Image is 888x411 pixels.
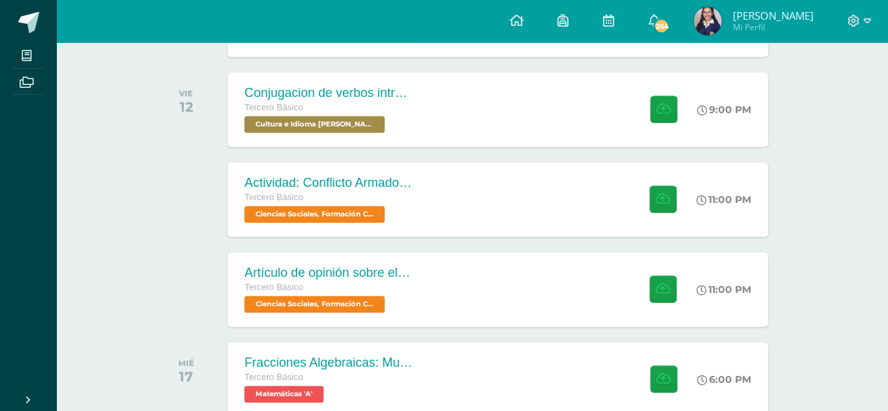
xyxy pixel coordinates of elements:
span: Matemáticas 'A' [244,386,324,403]
div: MIÉ [178,358,194,368]
div: 11:00 PM [696,283,751,296]
span: Ciencias Sociales, Formación Ciudadana e Interculturalidad 'A' [244,296,385,313]
div: 6:00 PM [697,373,751,386]
div: 12 [179,98,193,115]
span: Cultura e Idioma Maya Garífuna o Xinca 'A' [244,116,385,133]
span: Tercero Básico [244,282,303,292]
div: Conjugacion de verbos intransitivo, tiempo pasado en Kaqchikel [244,86,413,100]
span: Ciencias Sociales, Formación Ciudadana e Interculturalidad 'A' [244,206,385,223]
div: 11:00 PM [696,193,751,206]
div: Fracciones Algebraicas: Multiplicación y División [244,355,413,370]
div: Actividad: Conflicto Armado Interno [244,176,413,190]
div: 9:00 PM [697,103,751,116]
div: 17 [178,368,194,385]
div: Artículo de opinión sobre el Conflicto Armado Interno [244,266,413,280]
span: Tercero Básico [244,103,303,112]
span: Tercero Básico [244,372,303,382]
div: VIE [179,89,193,98]
span: 264 [654,18,669,34]
span: Tercero Básico [244,193,303,202]
img: c294a66c0325a60ed7b2e1b01d3b9c4f.png [694,7,722,35]
span: [PERSON_NAME] [732,8,813,22]
span: Mi Perfil [732,21,813,33]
